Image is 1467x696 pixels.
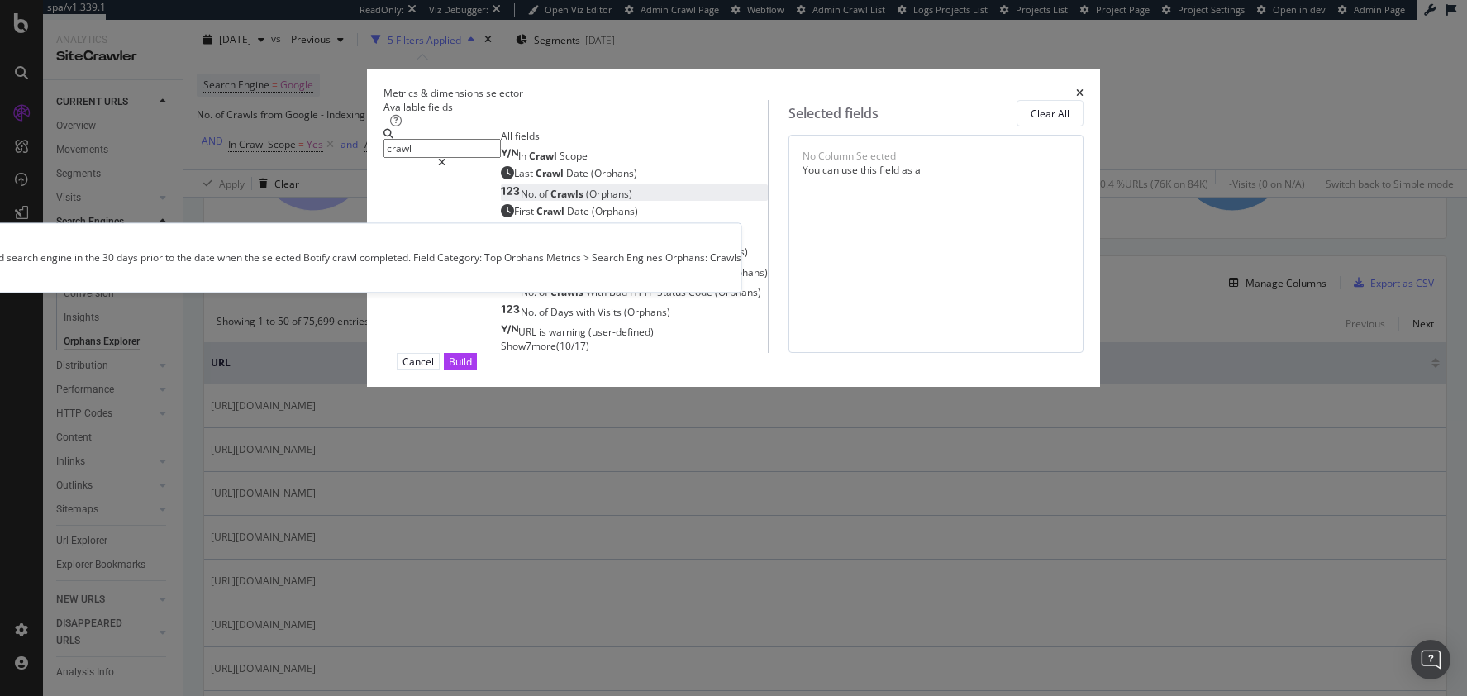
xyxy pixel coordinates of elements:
[449,355,472,369] div: Build
[609,285,630,299] span: Bad
[501,129,768,143] div: All fields
[556,339,589,353] span: ( 10 / 17 )
[630,285,657,299] span: HTTP
[550,305,576,319] span: Days
[539,305,550,319] span: of
[536,166,566,180] span: Crawl
[521,285,539,299] span: No.
[586,285,609,299] span: With
[383,86,523,100] div: Metrics & dimensions selector
[367,69,1101,387] div: modal
[518,325,539,339] span: URL
[539,325,549,339] span: is
[521,187,539,201] span: No.
[588,325,654,339] span: (user-defined)
[788,104,879,123] div: Selected fields
[591,166,637,180] span: (Orphans)
[514,204,536,218] span: First
[444,353,477,370] button: Build
[383,100,768,114] div: Available fields
[521,305,539,319] span: No.
[539,187,550,201] span: of
[598,305,624,319] span: Visits
[624,305,670,319] span: (Orphans)
[560,149,588,163] span: Scope
[1411,640,1450,679] div: Open Intercom Messenger
[567,204,592,218] span: Date
[402,355,434,369] div: Cancel
[536,204,567,218] span: Crawl
[529,149,560,163] span: Crawl
[1017,100,1084,126] button: Clear All
[1076,86,1084,100] div: times
[586,187,632,201] span: (Orphans)
[715,285,761,299] span: (Orphans)
[539,285,550,299] span: of
[688,285,715,299] span: Code
[501,339,556,353] span: Show 7 more
[566,166,591,180] span: Date
[803,163,1070,177] div: You can use this field as a
[550,285,586,299] span: Crawls
[576,305,598,319] span: with
[514,166,536,180] span: Last
[397,353,440,370] button: Cancel
[383,139,501,158] input: Search by field name
[518,149,529,163] span: In
[592,204,638,218] span: (Orphans)
[549,325,588,339] span: warning
[803,149,896,163] div: No Column Selected
[1031,107,1069,121] div: Clear All
[722,265,768,279] span: (Orphans)
[657,285,688,299] span: Status
[550,187,586,201] span: Crawls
